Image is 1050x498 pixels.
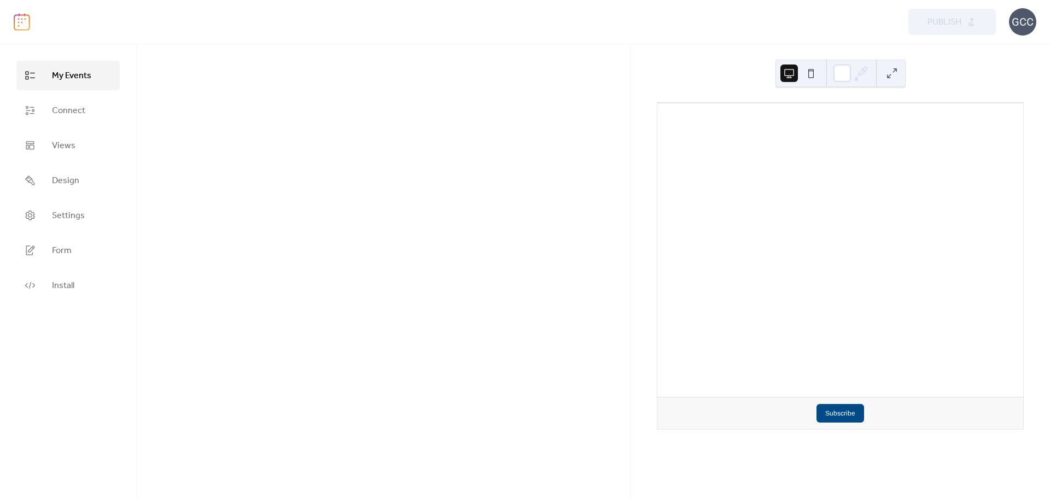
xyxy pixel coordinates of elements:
[16,166,120,195] a: Design
[52,174,79,188] span: Design
[52,104,85,118] span: Connect
[16,61,120,90] a: My Events
[816,404,864,423] button: Subscribe
[16,271,120,300] a: Install
[52,139,75,153] span: Views
[16,96,120,125] a: Connect
[16,236,120,265] a: Form
[16,131,120,160] a: Views
[52,209,85,222] span: Settings
[52,69,91,83] span: My Events
[52,279,74,292] span: Install
[52,244,72,257] span: Form
[16,201,120,230] a: Settings
[14,13,30,31] img: logo
[1009,8,1036,36] div: GCC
